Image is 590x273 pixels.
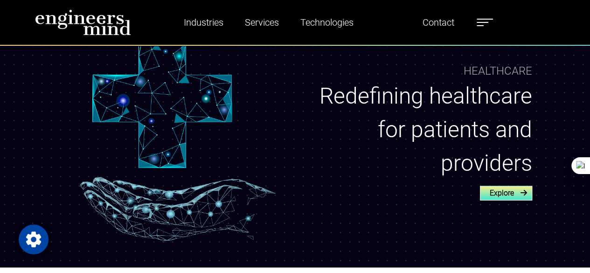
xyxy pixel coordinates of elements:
[297,12,357,33] a: Technologies
[241,12,283,33] a: Services
[180,12,227,33] a: Industries
[319,79,532,113] p: Redefining healthcare
[319,113,532,180] p: for patients and providers
[480,186,532,200] a: Explore
[464,63,532,79] p: Healthcare
[419,12,458,33] a: Contact
[54,20,275,242] img: img
[35,9,131,35] img: logo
